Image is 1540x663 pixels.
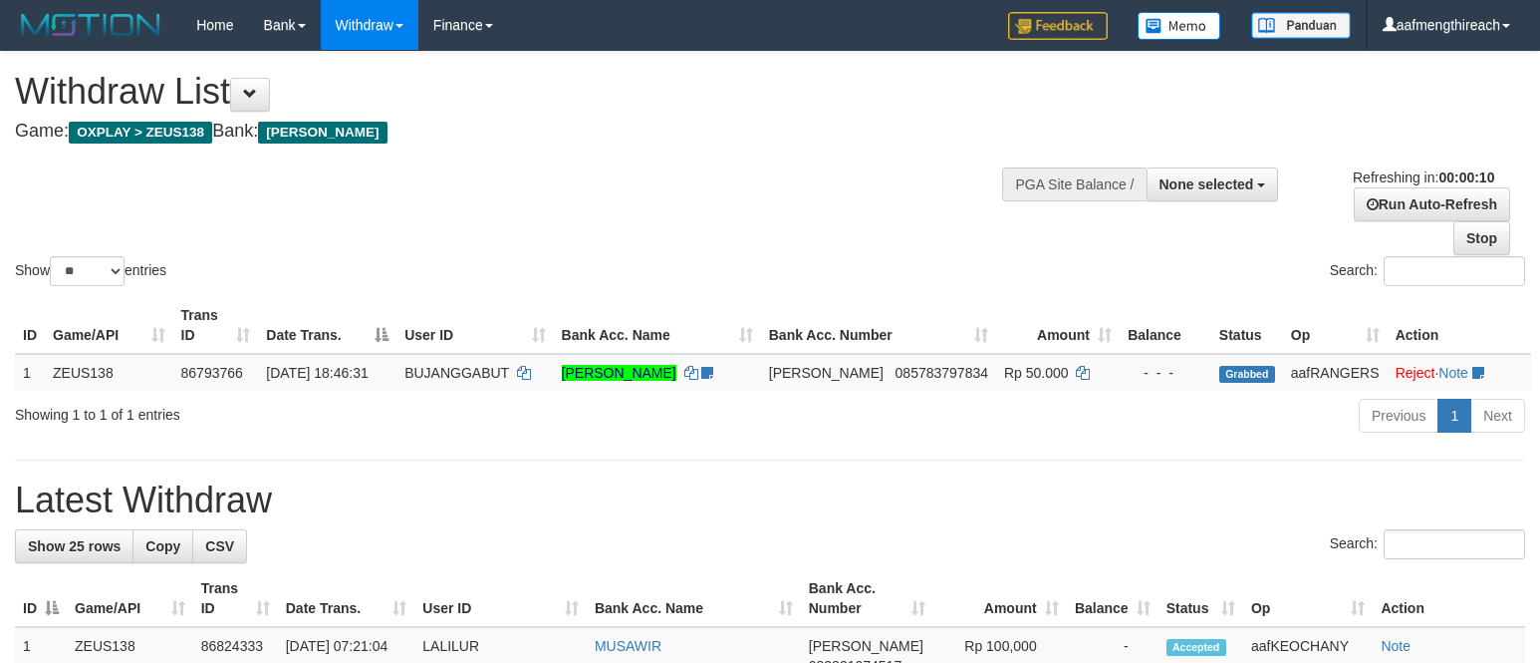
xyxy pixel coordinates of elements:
[1243,570,1373,627] th: Op: activate to sort column ascending
[761,297,996,354] th: Bank Acc. Number: activate to sort column ascending
[1004,365,1069,381] span: Rp 50.000
[933,570,1067,627] th: Amount: activate to sort column ascending
[1251,12,1351,39] img: panduan.png
[145,538,180,554] span: Copy
[809,638,923,654] span: [PERSON_NAME]
[15,354,45,391] td: 1
[1138,12,1221,40] img: Button%20Memo.svg
[1219,366,1275,383] span: Grabbed
[45,354,173,391] td: ZEUS138
[193,570,278,627] th: Trans ID: activate to sort column ascending
[1384,256,1525,286] input: Search:
[404,365,509,381] span: BUJANGGABUT
[1158,570,1243,627] th: Status: activate to sort column ascending
[15,570,67,627] th: ID: activate to sort column descending
[67,570,193,627] th: Game/API: activate to sort column ascending
[1373,570,1525,627] th: Action
[1008,12,1108,40] img: Feedback.jpg
[50,256,125,286] select: Showentries
[1437,399,1471,433] a: 1
[205,538,234,554] span: CSV
[69,122,212,144] span: OXPLAY > ZEUS138
[1384,529,1525,559] input: Search:
[595,638,661,654] a: MUSAWIR
[15,256,166,286] label: Show entries
[258,122,386,144] span: [PERSON_NAME]
[266,365,368,381] span: [DATE] 18:46:31
[801,570,933,627] th: Bank Acc. Number: activate to sort column ascending
[1396,365,1435,381] a: Reject
[28,538,121,554] span: Show 25 rows
[1453,221,1510,255] a: Stop
[1353,169,1494,185] span: Refreshing in:
[1120,297,1211,354] th: Balance
[396,297,553,354] th: User ID: activate to sort column ascending
[181,365,243,381] span: 86793766
[562,365,676,381] a: [PERSON_NAME]
[1388,354,1531,391] td: ·
[1283,297,1388,354] th: Op: activate to sort column ascending
[1128,363,1203,383] div: - - -
[1283,354,1388,391] td: aafRANGERS
[15,529,133,563] a: Show 25 rows
[996,297,1120,354] th: Amount: activate to sort column ascending
[1359,399,1438,433] a: Previous
[173,297,259,354] th: Trans ID: activate to sort column ascending
[414,570,587,627] th: User ID: activate to sort column ascending
[554,297,761,354] th: Bank Acc. Name: activate to sort column ascending
[1002,167,1146,201] div: PGA Site Balance /
[1354,187,1510,221] a: Run Auto-Refresh
[15,481,1525,520] h1: Latest Withdraw
[15,72,1007,112] h1: Withdraw List
[1330,529,1525,559] label: Search:
[15,397,627,425] div: Showing 1 to 1 of 1 entries
[1159,176,1254,192] span: None selected
[132,529,193,563] a: Copy
[15,10,166,40] img: MOTION_logo.png
[1381,638,1411,654] a: Note
[1147,167,1279,201] button: None selected
[1438,365,1468,381] a: Note
[1330,256,1525,286] label: Search:
[278,570,415,627] th: Date Trans.: activate to sort column ascending
[896,365,988,381] span: Copy 085783797834 to clipboard
[1438,169,1494,185] strong: 00:00:10
[587,570,801,627] th: Bank Acc. Name: activate to sort column ascending
[769,365,884,381] span: [PERSON_NAME]
[1470,399,1525,433] a: Next
[1388,297,1531,354] th: Action
[15,297,45,354] th: ID
[45,297,173,354] th: Game/API: activate to sort column ascending
[1166,639,1226,656] span: Accepted
[15,122,1007,142] h4: Game: Bank:
[192,529,247,563] a: CSV
[1211,297,1283,354] th: Status
[1067,570,1158,627] th: Balance: activate to sort column ascending
[258,297,396,354] th: Date Trans.: activate to sort column descending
